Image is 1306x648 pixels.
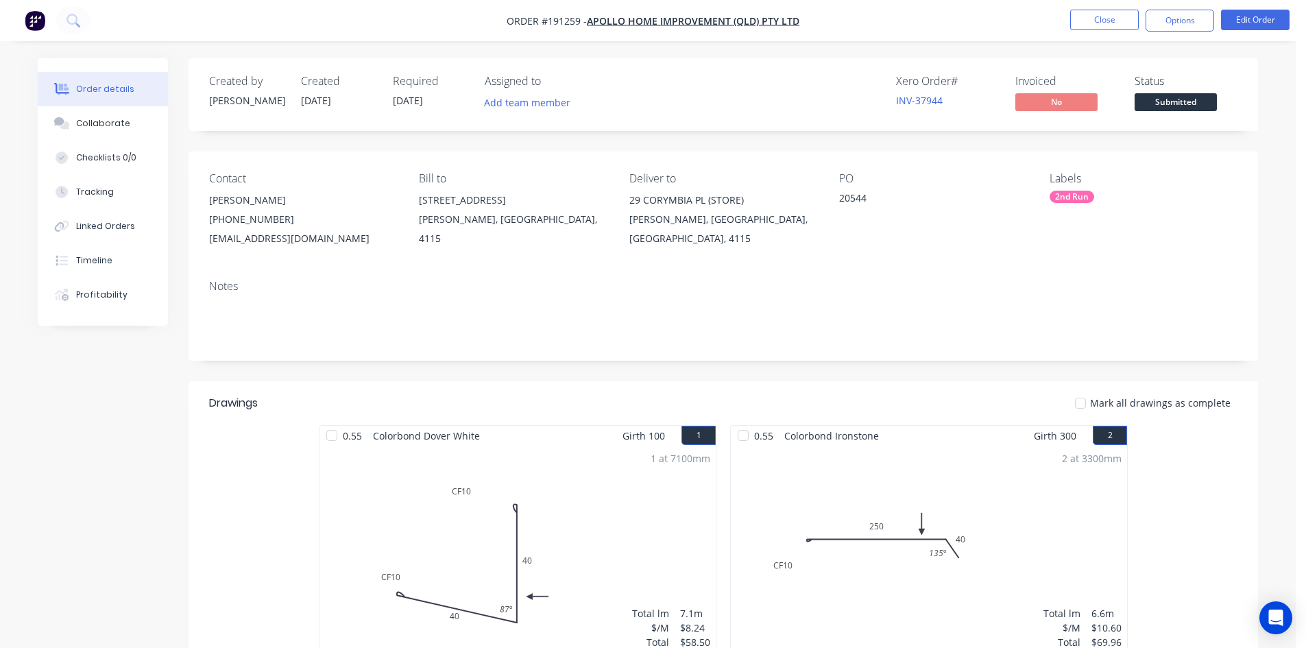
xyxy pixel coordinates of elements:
[1015,93,1098,110] span: No
[367,426,485,446] span: Colorbond Dover White
[209,75,285,88] div: Created by
[1091,621,1122,635] div: $10.60
[1034,426,1076,446] span: Girth 300
[839,191,1011,210] div: 20544
[209,93,285,108] div: [PERSON_NAME]
[681,426,716,445] button: 1
[1043,606,1080,621] div: Total lm
[632,606,669,621] div: Total lm
[419,172,607,185] div: Bill to
[507,14,587,27] span: Order #191259 -
[1062,451,1122,466] div: 2 at 3300mm
[38,243,168,278] button: Timeline
[1135,93,1217,110] span: Submitted
[337,426,367,446] span: 0.55
[680,606,710,621] div: 7.1m
[1070,10,1139,30] button: Close
[76,83,134,95] div: Order details
[419,210,607,248] div: [PERSON_NAME], [GEOGRAPHIC_DATA], 4115
[1043,621,1080,635] div: $/M
[477,93,578,112] button: Add team member
[629,210,817,248] div: [PERSON_NAME], [GEOGRAPHIC_DATA], [GEOGRAPHIC_DATA], 4115
[38,106,168,141] button: Collaborate
[393,94,423,107] span: [DATE]
[485,93,578,112] button: Add team member
[1259,601,1292,634] div: Open Intercom Messenger
[485,75,622,88] div: Assigned to
[209,210,397,229] div: [PHONE_NUMBER]
[76,186,114,198] div: Tracking
[629,172,817,185] div: Deliver to
[1050,172,1237,185] div: Labels
[1091,606,1122,621] div: 6.6m
[76,254,112,267] div: Timeline
[1135,75,1237,88] div: Status
[419,191,607,210] div: [STREET_ADDRESS]
[38,72,168,106] button: Order details
[419,191,607,248] div: [STREET_ADDRESS][PERSON_NAME], [GEOGRAPHIC_DATA], 4115
[76,152,136,164] div: Checklists 0/0
[38,278,168,312] button: Profitability
[651,451,710,466] div: 1 at 7100mm
[209,172,397,185] div: Contact
[629,191,817,210] div: 29 CORYMBIA PL (STORE)
[76,289,128,301] div: Profitability
[1050,191,1094,203] div: 2nd Run
[839,172,1027,185] div: PO
[209,395,258,411] div: Drawings
[680,621,710,635] div: $8.24
[209,191,397,210] div: [PERSON_NAME]
[1090,396,1231,410] span: Mark all drawings as complete
[209,280,1237,293] div: Notes
[629,191,817,248] div: 29 CORYMBIA PL (STORE)[PERSON_NAME], [GEOGRAPHIC_DATA], [GEOGRAPHIC_DATA], 4115
[38,175,168,209] button: Tracking
[1093,426,1127,445] button: 2
[393,75,468,88] div: Required
[587,14,799,27] a: Apollo Home Improvement (QLD) Pty Ltd
[76,220,135,232] div: Linked Orders
[749,426,779,446] span: 0.55
[38,209,168,243] button: Linked Orders
[301,94,331,107] span: [DATE]
[1146,10,1214,32] button: Options
[622,426,665,446] span: Girth 100
[301,75,376,88] div: Created
[38,141,168,175] button: Checklists 0/0
[632,621,669,635] div: $/M
[779,426,884,446] span: Colorbond Ironstone
[1015,75,1118,88] div: Invoiced
[896,94,943,107] a: INV-37944
[1221,10,1290,30] button: Edit Order
[1135,93,1217,114] button: Submitted
[209,191,397,248] div: [PERSON_NAME][PHONE_NUMBER][EMAIL_ADDRESS][DOMAIN_NAME]
[896,75,999,88] div: Xero Order #
[209,229,397,248] div: [EMAIL_ADDRESS][DOMAIN_NAME]
[76,117,130,130] div: Collaborate
[25,10,45,31] img: Factory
